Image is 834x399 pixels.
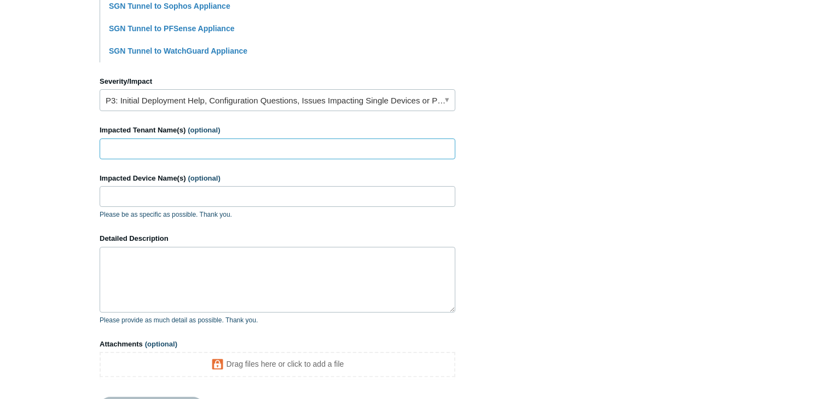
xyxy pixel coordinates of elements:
[100,315,455,325] p: Please provide as much detail as possible. Thank you.
[109,24,234,33] a: SGN Tunnel to PFSense Appliance
[100,173,455,184] label: Impacted Device Name(s)
[100,125,455,136] label: Impacted Tenant Name(s)
[100,210,455,219] p: Please be as specific as possible. Thank you.
[145,340,177,348] span: (optional)
[109,2,230,10] a: SGN Tunnel to Sophos Appliance
[100,89,455,111] a: P3: Initial Deployment Help, Configuration Questions, Issues Impacting Single Devices or Past Out...
[188,174,221,182] span: (optional)
[100,339,455,350] label: Attachments
[100,233,455,244] label: Detailed Description
[109,47,247,55] a: SGN Tunnel to WatchGuard Appliance
[188,126,220,134] span: (optional)
[100,76,455,87] label: Severity/Impact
